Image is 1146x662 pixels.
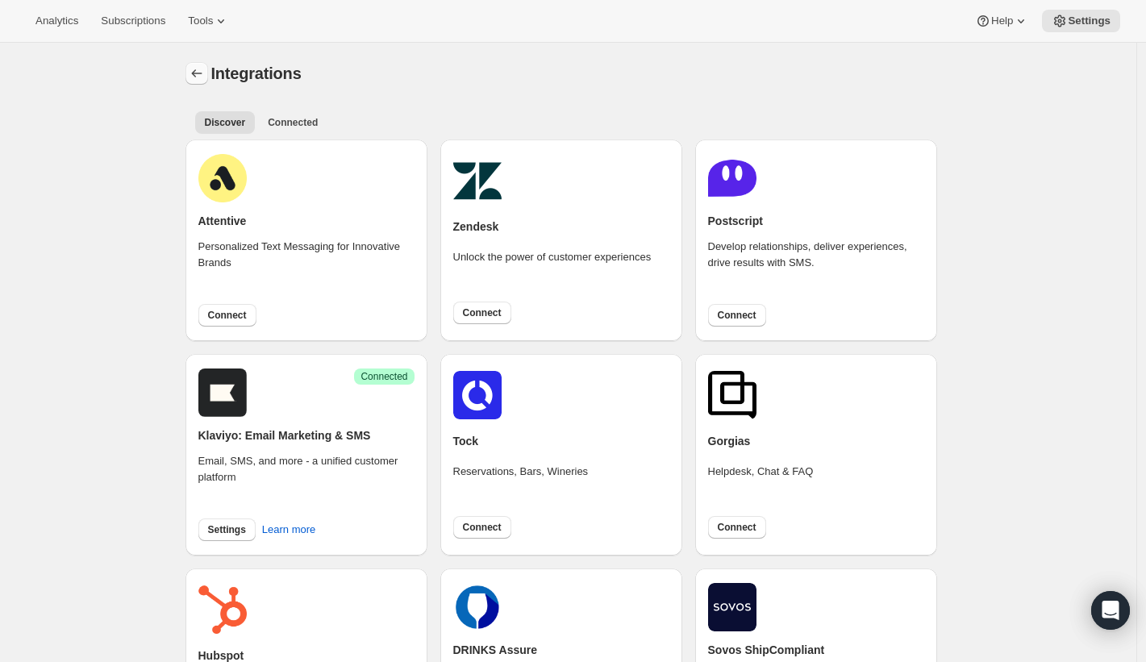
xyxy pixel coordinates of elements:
h2: Postscript [708,213,763,229]
button: Tools [178,10,239,32]
h2: Sovos ShipCompliant [708,642,825,658]
button: Connect [453,516,511,539]
button: Subscriptions [91,10,175,32]
span: Help [991,15,1013,27]
span: Settings [1068,15,1111,27]
span: Connect [463,521,502,534]
span: Analytics [35,15,78,27]
img: hubspot.png [198,585,247,634]
button: Learn more [252,517,325,543]
img: attentive.png [198,154,247,202]
button: Connect [198,304,256,327]
span: Connect [718,521,756,534]
span: Integrations [211,65,302,82]
div: Develop relationships, deliver experiences, drive results with SMS. [708,239,924,294]
button: Analytics [26,10,88,32]
h2: Attentive [198,213,247,229]
span: Connect [463,306,502,319]
h2: DRINKS Assure [453,642,538,658]
div: Email, SMS, and more - a unified customer platform [198,453,415,508]
span: Learn more [262,522,315,538]
button: Help [965,10,1039,32]
h2: Zendesk [453,219,499,235]
span: Tools [188,15,213,27]
span: Connect [208,309,247,322]
span: Connect [718,309,756,322]
h2: Tock [453,433,479,449]
span: Discover [205,116,246,129]
button: All customers [195,111,256,134]
button: Connect [708,304,766,327]
span: Connected [360,370,407,383]
div: Reservations, Bars, Wineries [453,464,589,502]
button: Connect [453,302,511,324]
button: Connect [708,516,766,539]
img: tockicon.png [453,371,502,419]
div: Unlock the power of customer experiences [453,249,652,288]
img: gorgias.png [708,371,756,419]
button: Settings [1042,10,1120,32]
button: Settings [198,518,256,541]
img: postscript.png [708,154,756,202]
span: Settings [208,523,246,536]
img: zendesk.png [453,156,502,205]
span: Connected [268,116,318,129]
button: Settings [185,62,208,85]
h2: Klaviyo: Email Marketing & SMS [198,427,371,443]
h2: Gorgias [708,433,751,449]
img: shipcompliant.png [708,583,756,631]
div: Personalized Text Messaging for Innovative Brands [198,239,415,294]
div: Helpdesk, Chat & FAQ [708,464,814,502]
img: drinks.png [453,583,502,631]
span: Subscriptions [101,15,165,27]
div: Open Intercom Messenger [1091,591,1130,630]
